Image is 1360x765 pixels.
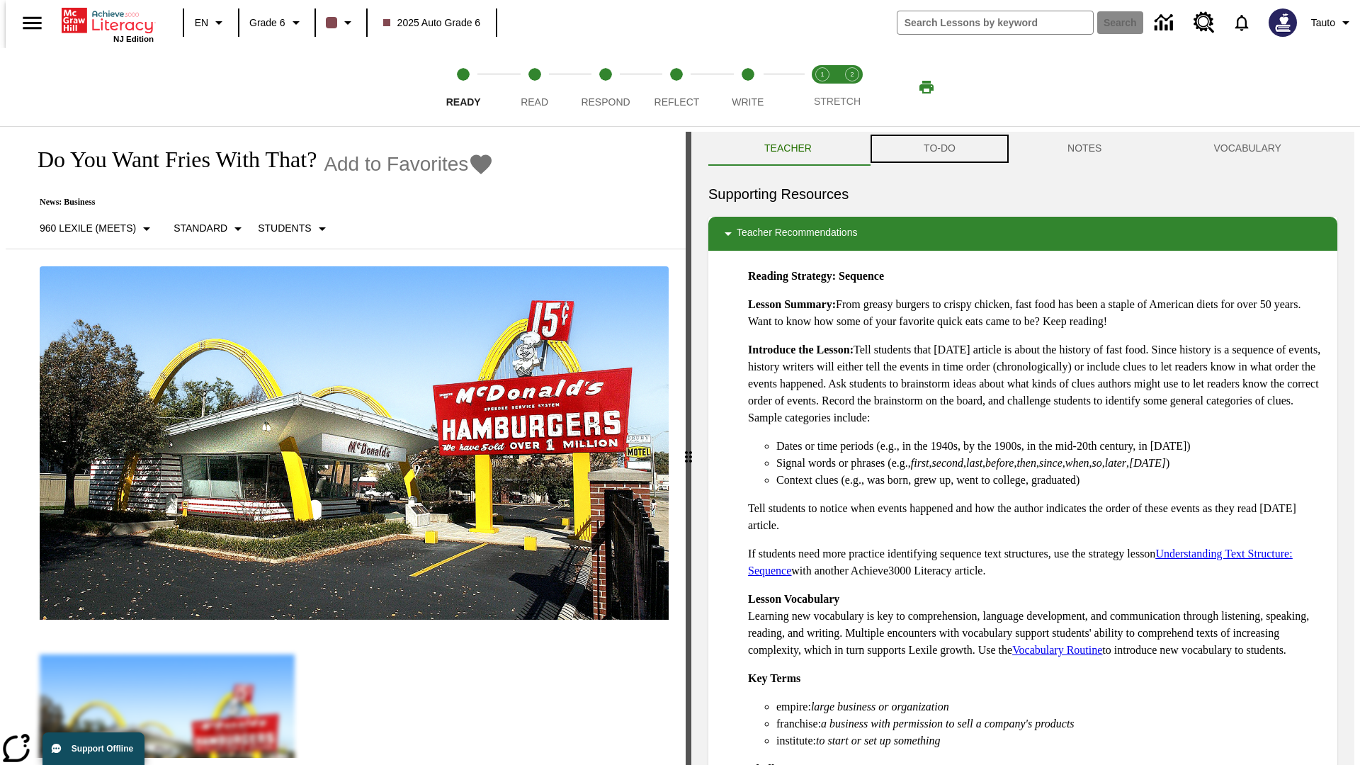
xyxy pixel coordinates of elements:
button: Teacher [708,132,868,166]
strong: Reading Strategy: [748,270,836,282]
em: when [1065,457,1089,469]
li: Dates or time periods (e.g., in the 1940s, by the 1900s, in the mid-20th century, in [DATE]) [776,438,1326,455]
span: EN [195,16,208,30]
span: Tauto [1311,16,1335,30]
text: 2 [850,71,854,78]
span: Support Offline [72,744,133,754]
p: From greasy burgers to crispy chicken, fast food has been a staple of American diets for over 50 ... [748,296,1326,330]
em: since [1039,457,1062,469]
button: TO-DO [868,132,1011,166]
em: second [932,457,963,469]
a: Vocabulary Routine [1012,644,1102,656]
button: Select a new avatar [1260,4,1305,41]
button: Support Offline [42,732,144,765]
strong: Key Terms [748,672,800,684]
img: Avatar [1269,8,1297,37]
button: Reflect step 4 of 5 [635,48,718,126]
a: Understanding Text Structure: Sequence [748,548,1293,577]
em: to start or set up something [816,735,941,747]
span: STRETCH [814,96,861,107]
p: Learning new vocabulary is key to comprehension, language development, and communication through ... [748,591,1326,659]
li: institute: [776,732,1326,749]
button: Read step 2 of 5 [493,48,575,126]
li: Context clues (e.g., was born, grew up, went to college, graduated) [776,472,1326,489]
strong: Introduce the Lesson: [748,344,854,356]
div: reading [6,132,686,758]
button: Open side menu [11,2,53,44]
div: Instructional Panel Tabs [708,132,1337,166]
button: Select Student [252,216,336,242]
em: then [1016,457,1036,469]
text: 1 [820,71,824,78]
div: Teacher Recommendations [708,217,1337,251]
p: 960 Lexile (Meets) [40,221,136,236]
em: before [985,457,1014,469]
span: Write [732,96,764,108]
button: Stretch Respond step 2 of 2 [832,48,873,126]
li: empire: [776,698,1326,715]
button: Class color is dark brown. Change class color [320,10,362,35]
h6: Supporting Resources [708,183,1337,205]
p: Tell students that [DATE] article is about the history of fast food. Since history is a sequence ... [748,341,1326,426]
button: NOTES [1011,132,1157,166]
p: Students [258,221,311,236]
button: Language: EN, Select a language [188,10,234,35]
p: News: Business [23,197,494,208]
span: Add to Favorites [324,153,468,176]
strong: Lesson Vocabulary [748,593,839,605]
em: large business or organization [811,701,949,713]
em: last [966,457,982,469]
button: Grade: Grade 6, Select a grade [244,10,310,35]
span: Reflect [654,96,700,108]
img: One of the first McDonald's stores, with the iconic red sign and golden arches. [40,266,669,620]
p: Standard [174,221,227,236]
span: NJ Edition [113,35,154,43]
button: Select Lexile, 960 Lexile (Meets) [34,216,161,242]
span: Ready [446,96,481,108]
div: Press Enter or Spacebar and then press right and left arrow keys to move the slider [686,132,691,765]
div: activity [691,132,1354,765]
button: Profile/Settings [1305,10,1360,35]
em: first [911,457,929,469]
input: search field [897,11,1093,34]
button: Ready step 1 of 5 [422,48,504,126]
em: [DATE] [1129,457,1166,469]
div: Home [62,5,154,43]
button: Print [904,74,949,100]
span: Grade 6 [249,16,285,30]
button: Scaffolds, Standard [168,216,252,242]
span: Read [521,96,548,108]
em: later [1105,457,1126,469]
h1: Do You Want Fries With That? [23,147,317,173]
strong: Sequence [839,270,884,282]
p: If students need more practice identifying sequence text structures, use the strategy lesson with... [748,545,1326,579]
a: Data Center [1146,4,1185,42]
span: 2025 Auto Grade 6 [383,16,481,30]
em: so [1092,457,1102,469]
a: Resource Center, Will open in new tab [1185,4,1223,42]
li: Signal words or phrases (e.g., , , , , , , , , , ) [776,455,1326,472]
button: Add to Favorites - Do You Want Fries With That? [324,152,494,176]
p: Tell students to notice when events happened and how the author indicates the order of these even... [748,500,1326,534]
li: franchise: [776,715,1326,732]
button: Stretch Read step 1 of 2 [802,48,843,126]
span: Respond [581,96,630,108]
button: Respond step 3 of 5 [565,48,647,126]
p: Teacher Recommendations [737,225,857,242]
strong: Lesson Summary: [748,298,836,310]
button: Write step 5 of 5 [707,48,789,126]
a: Notifications [1223,4,1260,41]
button: VOCABULARY [1157,132,1337,166]
em: a business with permission to sell a company's products [821,718,1075,730]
